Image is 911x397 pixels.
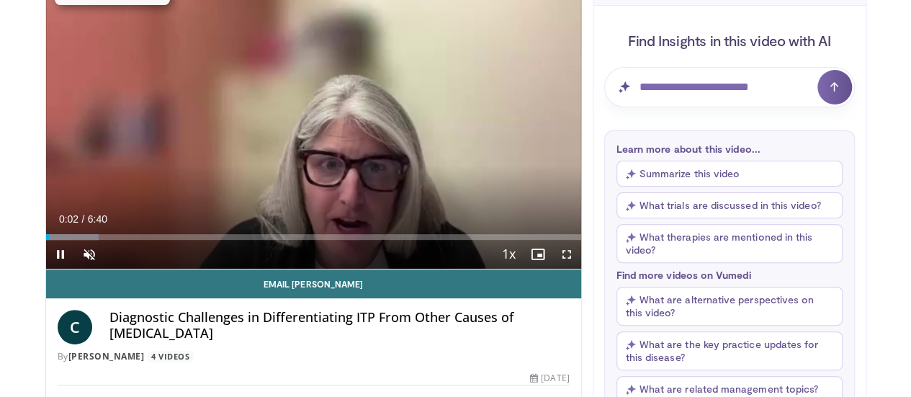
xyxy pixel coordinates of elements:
[58,310,92,344] a: C
[530,372,569,385] div: [DATE]
[75,240,104,269] button: Unmute
[616,192,843,218] button: What trials are discussed in this video?
[147,351,194,363] a: 4 Videos
[88,213,107,225] span: 6:40
[58,350,570,363] div: By
[46,269,581,298] a: Email [PERSON_NAME]
[524,240,552,269] button: Enable picture-in-picture mode
[109,310,570,341] h4: Diagnostic Challenges in Differentiating ITP From Other Causes of [MEDICAL_DATA]
[46,240,75,269] button: Pause
[604,31,855,50] h4: Find Insights in this video with AI
[495,240,524,269] button: Playback Rate
[82,213,85,225] span: /
[604,67,855,107] input: Question for AI
[616,161,843,187] button: Summarize this video
[616,331,843,370] button: What are the key practice updates for this disease?
[59,213,78,225] span: 0:02
[616,287,843,326] button: What are alternative perspectives on this video?
[616,224,843,263] button: What therapies are mentioned in this video?
[616,143,843,155] p: Learn more about this video...
[46,234,581,240] div: Progress Bar
[552,240,581,269] button: Fullscreen
[616,269,843,281] p: Find more videos on Vumedi
[68,350,145,362] a: [PERSON_NAME]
